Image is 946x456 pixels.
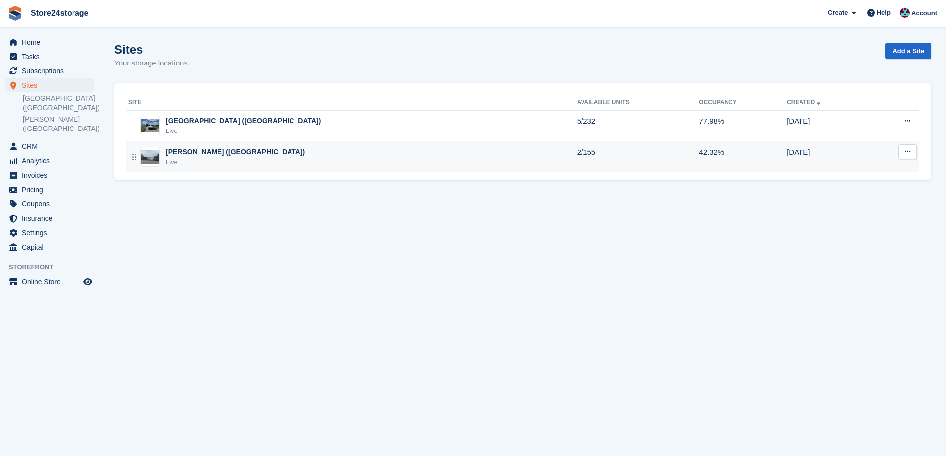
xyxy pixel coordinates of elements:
[27,5,93,21] a: Store24storage
[8,6,23,21] img: stora-icon-8386f47178a22dfd0bd8f6a31ec36ba5ce8667c1dd55bd0f319d3a0aa187defe.svg
[828,8,848,18] span: Create
[900,8,910,18] img: George
[911,8,937,18] span: Account
[877,8,891,18] span: Help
